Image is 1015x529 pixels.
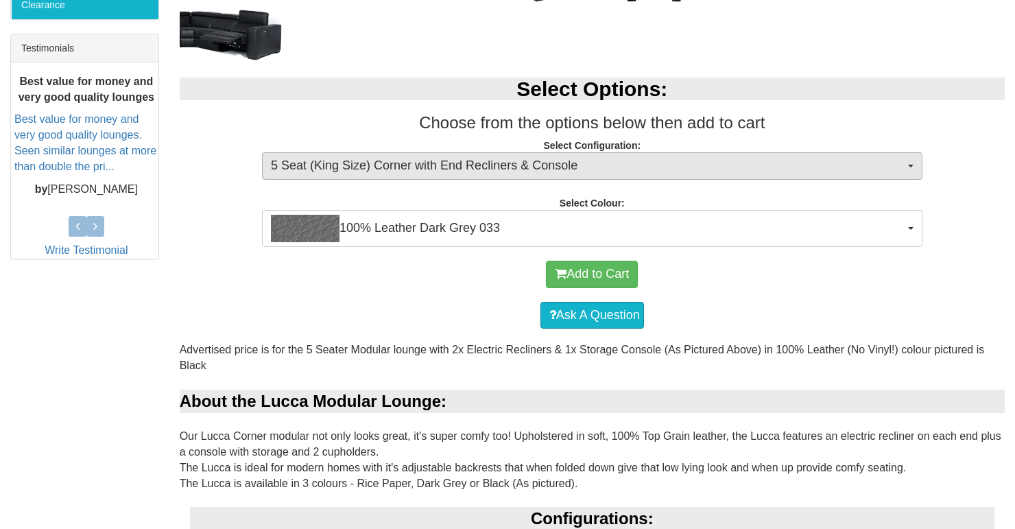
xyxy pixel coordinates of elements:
[546,261,638,288] button: Add to Cart
[262,152,922,180] button: 5 Seat (King Size) Corner with End Recliners & Console
[516,78,667,100] b: Select Options:
[35,183,48,195] b: by
[14,113,156,172] a: Best value for money and very good quality lounges. Seen similar lounges at more than double the ...
[540,302,644,329] a: Ask A Question
[45,244,128,256] a: Write Testimonial
[180,114,1005,132] h3: Choose from the options below then add to cart
[271,215,905,242] span: 100% Leather Dark Grey 033
[560,198,625,209] strong: Select Colour:
[11,34,158,62] div: Testimonials
[271,215,339,242] img: 100% Leather Dark Grey 033
[271,157,905,175] span: 5 Seat (King Size) Corner with End Recliners & Console
[19,75,154,103] b: Best value for money and very good quality lounges
[544,140,641,151] strong: Select Configuration:
[262,210,922,247] button: 100% Leather Dark Grey 033100% Leather Dark Grey 033
[180,390,1005,413] div: About the Lucca Modular Lounge:
[14,182,158,198] p: [PERSON_NAME]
